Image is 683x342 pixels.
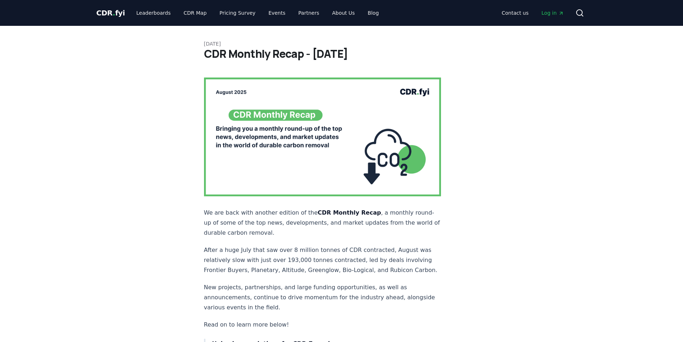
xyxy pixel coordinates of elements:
[204,47,479,60] h1: CDR Monthly Recap - [DATE]
[131,6,384,19] nav: Main
[131,6,176,19] a: Leaderboards
[318,209,381,216] strong: CDR Monthly Recap
[263,6,291,19] a: Events
[204,78,441,196] img: blog post image
[204,320,441,330] p: Read on to learn more below!
[204,40,479,47] p: [DATE]
[96,8,125,18] a: CDR.fyi
[293,6,325,19] a: Partners
[496,6,569,19] nav: Main
[178,6,212,19] a: CDR Map
[214,6,261,19] a: Pricing Survey
[204,245,441,275] p: After a huge July that saw over 8 million tonnes of CDR contracted, August was relatively slow wi...
[204,208,441,238] p: We are back with another edition of the , a monthly round-up of some of the top news, development...
[113,9,115,17] span: .
[362,6,385,19] a: Blog
[326,6,360,19] a: About Us
[496,6,534,19] a: Contact us
[536,6,569,19] a: Log in
[204,282,441,313] p: New projects, partnerships, and large funding opportunities, as well as announcements, continue t...
[541,9,564,17] span: Log in
[96,9,125,17] span: CDR fyi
